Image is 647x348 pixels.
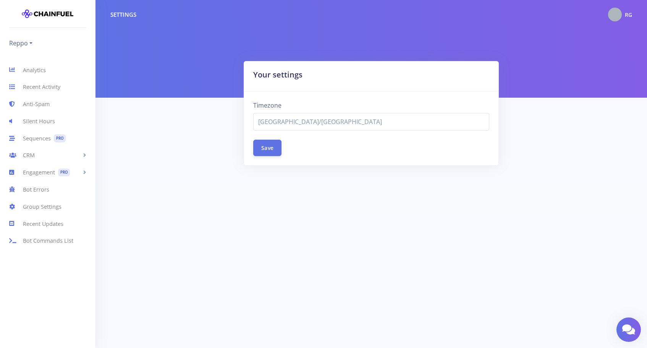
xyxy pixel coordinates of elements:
div: Settings [110,10,136,19]
a: @rgreppo Photo RG [602,6,632,23]
img: chainfuel-logo [22,6,73,21]
span: PRO [58,169,70,177]
span: RG [625,11,632,18]
span: PRO [54,134,66,142]
h2: Your settings [253,69,489,81]
img: @rgreppo Photo [608,8,622,21]
span: America/Vancouver [253,113,489,130]
button: Save [253,140,281,156]
a: Reppo [9,37,32,49]
span: America/Vancouver [258,117,484,126]
label: Timezone [253,101,281,110]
